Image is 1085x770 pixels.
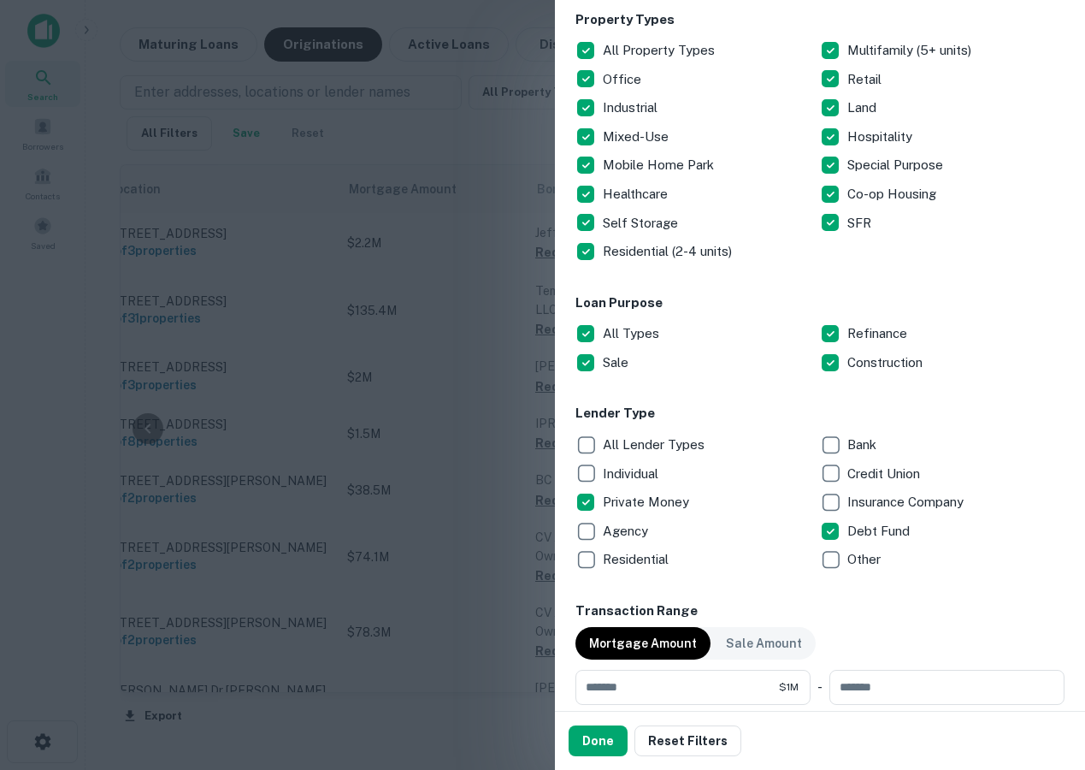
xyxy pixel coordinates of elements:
p: Hospitality [847,127,916,147]
p: Sale [603,352,632,373]
button: Reset Filters [634,726,741,756]
p: Mobile Home Park [603,155,717,175]
h6: Property Types [575,10,1064,30]
p: Credit Union [847,464,923,484]
p: Refinance [847,323,911,344]
p: Retail [847,69,885,90]
p: Construction [847,352,926,373]
iframe: Chat Widget [999,633,1085,715]
p: All Types [603,323,663,344]
p: Multifamily (5+ units) [847,40,975,61]
p: Special Purpose [847,155,946,175]
p: Private Money [603,492,693,512]
p: Mixed-Use [603,127,672,147]
p: Sale Amount [726,634,802,653]
p: Bank [847,435,880,455]
p: Insurance Company [847,492,967,512]
p: Other [847,549,884,570]
p: Mortgage Amount [589,634,697,653]
p: Debt Fund [847,521,913,542]
p: Residential [603,549,672,570]
h6: Loan Purpose [575,293,1064,313]
p: All Property Types [603,40,718,61]
p: All Lender Types [603,435,708,455]
span: $1M [779,679,799,695]
p: Individual [603,464,662,484]
h6: Lender Type [575,404,1064,423]
p: Self Storage [603,213,681,234]
p: Office [603,69,645,90]
h6: Transaction Range [575,601,1064,621]
p: Co-op Housing [847,184,940,204]
p: Industrial [603,98,661,118]
p: SFR [847,213,875,234]
p: Land [847,98,880,118]
div: - [817,670,823,704]
p: Residential (2-4 units) [603,241,735,262]
p: Healthcare [603,184,671,204]
p: Agency [603,521,652,542]
button: Done [569,726,628,756]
